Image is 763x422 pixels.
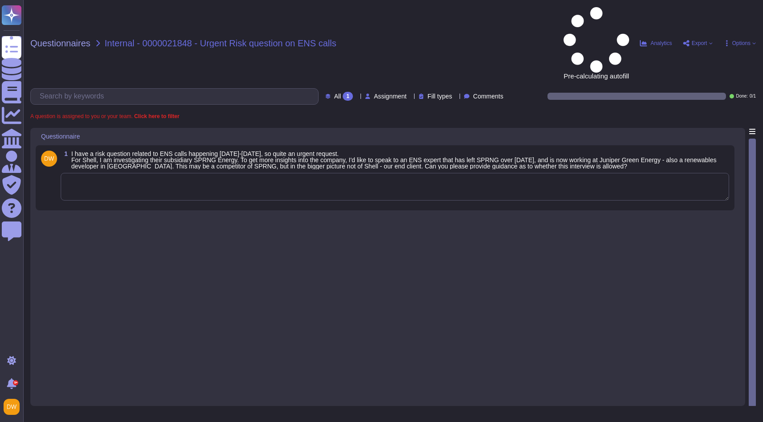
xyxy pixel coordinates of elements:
[71,150,717,170] span: I have a risk question related to ENS calls happening [DATE]-[DATE], so quite an urgent request. ...
[61,151,68,157] span: 1
[30,39,91,48] span: Questionnaires
[564,7,629,79] span: Pre-calculating autofill
[374,93,406,99] span: Assignment
[473,93,503,99] span: Comments
[41,151,57,167] img: user
[41,133,80,139] span: Questionnaire
[343,92,353,101] div: 1
[692,41,707,46] span: Export
[105,39,336,48] span: Internal - 0000021848 - Urgent Risk question on ENS calls
[35,89,318,104] input: Search by keywords
[13,380,18,385] div: 9+
[133,113,179,119] b: Click here to filter
[334,93,341,99] span: All
[4,399,20,415] img: user
[750,94,756,98] span: 0 / 1
[736,94,748,98] span: Done:
[30,114,179,119] span: A question is assigned to you or your team.
[2,397,26,417] button: user
[651,41,672,46] span: Analytics
[640,40,672,47] button: Analytics
[732,41,751,46] span: Options
[427,93,452,99] span: Fill types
